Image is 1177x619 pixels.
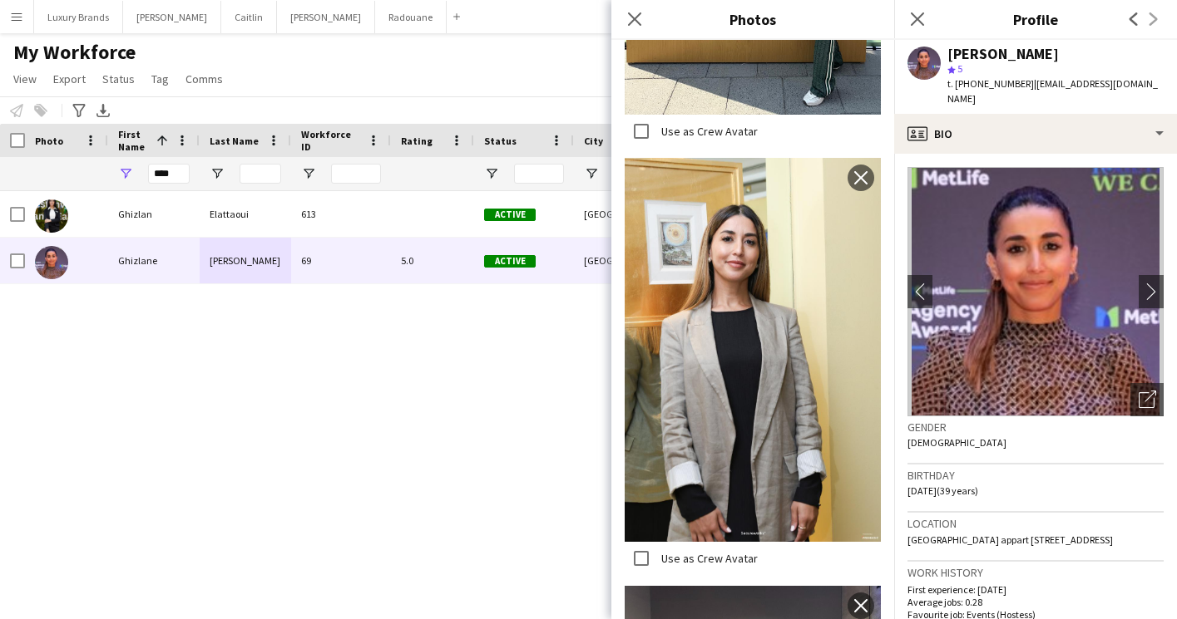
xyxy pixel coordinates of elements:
[907,167,1164,416] img: Crew avatar or photo
[611,8,894,30] h3: Photos
[658,124,758,139] label: Use as Crew Avatar
[96,68,141,90] a: Status
[907,468,1164,483] h3: Birthday
[907,484,978,497] span: [DATE] (39 years)
[210,166,225,181] button: Open Filter Menu
[148,164,190,184] input: First Name Filter Input
[35,199,68,233] img: Ghizlan Elattaoui
[625,158,881,542] img: Crew photo 1129813
[947,77,1158,105] span: | [EMAIL_ADDRESS][DOMAIN_NAME]
[957,62,962,75] span: 5
[484,166,499,181] button: Open Filter Menu
[35,135,63,147] span: Photo
[240,164,281,184] input: Last Name Filter Input
[151,71,169,86] span: Tag
[574,191,674,237] div: [GEOGRAPHIC_DATA]
[200,191,291,237] div: Elattaoui
[514,164,564,184] input: Status Filter Input
[108,238,200,283] div: Ghizlane
[102,71,135,86] span: Status
[907,436,1006,449] span: [DEMOGRAPHIC_DATA]
[210,135,259,147] span: Last Name
[301,166,316,181] button: Open Filter Menu
[894,8,1177,30] h3: Profile
[93,101,113,120] app-action-btn: Export XLSX
[907,583,1164,596] p: First experience: [DATE]
[401,135,433,147] span: Rating
[221,1,277,33] button: Caitlin
[185,71,223,86] span: Comms
[200,238,291,283] div: [PERSON_NAME]
[118,128,150,153] span: First Name
[907,533,1113,546] span: [GEOGRAPHIC_DATA] appart [STREET_ADDRESS]
[291,238,391,283] div: 69
[291,191,391,237] div: 613
[145,68,176,90] a: Tag
[947,47,1059,61] div: [PERSON_NAME]
[907,420,1164,435] h3: Gender
[123,1,221,33] button: [PERSON_NAME]
[118,166,133,181] button: Open Filter Menu
[1130,383,1164,416] div: Open photos pop-in
[658,551,758,566] label: Use as Crew Avatar
[907,565,1164,580] h3: Work history
[484,255,536,268] span: Active
[34,1,123,33] button: Luxury Brands
[574,238,674,283] div: [GEOGRAPHIC_DATA]
[301,128,361,153] span: Workforce ID
[484,209,536,221] span: Active
[907,596,1164,608] p: Average jobs: 0.28
[13,71,37,86] span: View
[108,191,200,237] div: Ghizlan
[179,68,230,90] a: Comms
[484,135,517,147] span: Status
[894,114,1177,154] div: Bio
[331,164,381,184] input: Workforce ID Filter Input
[13,40,136,65] span: My Workforce
[584,135,603,147] span: City
[375,1,447,33] button: Radouane
[35,246,68,279] img: Ghizlane Abdelmoumine
[277,1,375,33] button: [PERSON_NAME]
[7,68,43,90] a: View
[584,166,599,181] button: Open Filter Menu
[53,71,86,86] span: Export
[947,77,1034,90] span: t. [PHONE_NUMBER]
[907,516,1164,531] h3: Location
[47,68,92,90] a: Export
[391,238,474,283] div: 5.0
[69,101,89,120] app-action-btn: Advanced filters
